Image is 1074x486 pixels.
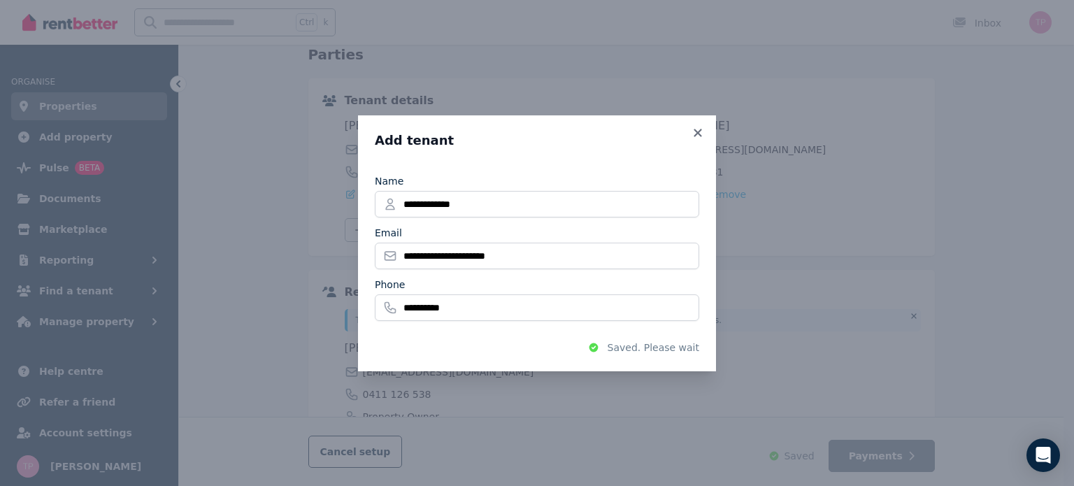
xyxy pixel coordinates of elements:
[375,226,402,240] label: Email
[375,132,699,149] h3: Add tenant
[1026,438,1060,472] div: Open Intercom Messenger
[375,278,405,292] label: Phone
[375,174,403,188] label: Name
[608,341,699,355] span: Saved. Please wait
